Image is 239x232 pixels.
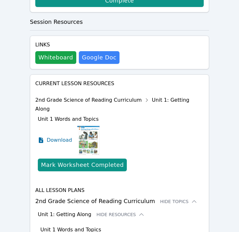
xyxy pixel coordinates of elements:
div: Mark Worksheet Completed [41,160,124,169]
button: Whiteboard [35,51,76,64]
h3: Unit 1: Getting Along [38,211,91,218]
a: Google Doc [79,51,119,64]
a: Download [38,124,72,156]
h3: 2nd Grade Science of Reading Curriculum [35,197,204,206]
img: Unit 1 Words and Topics [77,124,100,156]
span: Download [47,136,72,144]
button: Mark Worksheet Completed [38,159,127,171]
span: Unit 1 Words and Topics [38,116,99,122]
h4: Current Lesson Resources [35,80,204,87]
h3: Session Resources [30,17,209,26]
button: Hide Topics [160,198,198,205]
div: 2nd Grade Science of Reading Curriculum Unit 1: Getting Along [35,95,204,113]
h4: Links [35,41,119,49]
button: Hide Resources [96,211,145,218]
h4: All Lesson Plans [35,187,204,194]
